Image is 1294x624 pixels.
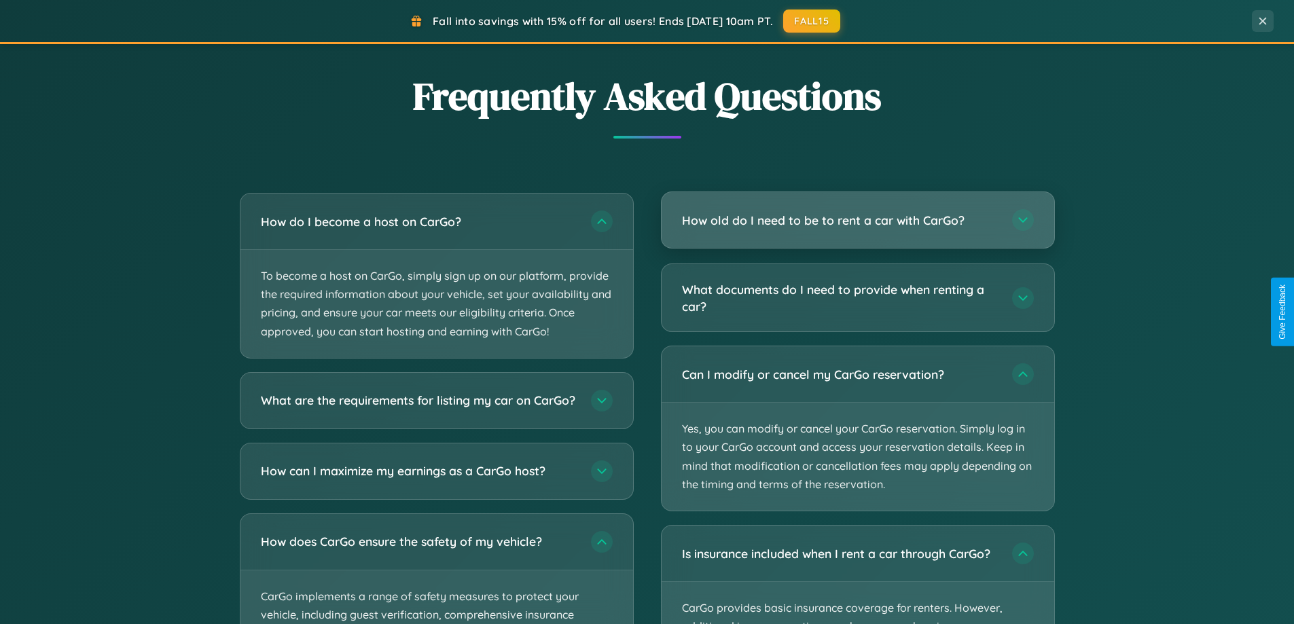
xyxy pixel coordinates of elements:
[783,10,840,33] button: FALL15
[682,366,999,383] h3: Can I modify or cancel my CarGo reservation?
[433,14,773,28] span: Fall into savings with 15% off for all users! Ends [DATE] 10am PT.
[682,212,999,229] h3: How old do I need to be to rent a car with CarGo?
[1278,285,1287,339] div: Give Feedback
[261,462,577,479] h3: How can I maximize my earnings as a CarGo host?
[682,281,999,314] h3: What documents do I need to provide when renting a car?
[240,70,1055,122] h2: Frequently Asked Questions
[261,392,577,409] h3: What are the requirements for listing my car on CarGo?
[240,250,633,358] p: To become a host on CarGo, simply sign up on our platform, provide the required information about...
[261,213,577,230] h3: How do I become a host on CarGo?
[682,545,999,562] h3: Is insurance included when I rent a car through CarGo?
[261,533,577,550] h3: How does CarGo ensure the safety of my vehicle?
[662,403,1054,511] p: Yes, you can modify or cancel your CarGo reservation. Simply log in to your CarGo account and acc...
